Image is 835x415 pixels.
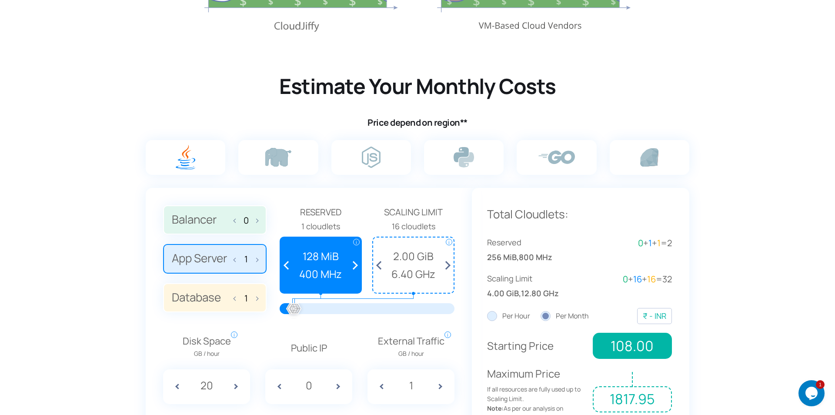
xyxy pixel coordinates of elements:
[648,237,652,249] span: 1
[144,117,691,128] h4: Price depend on region**
[487,236,580,249] span: Reserved
[662,273,672,285] span: 32
[633,273,642,285] span: 16
[798,380,826,406] iframe: chat widget
[580,236,672,250] div: + + =
[446,239,452,245] span: i
[638,237,643,249] span: 0
[378,334,444,359] span: External Traffic
[285,266,357,282] span: 400 MHz
[640,148,658,167] img: ruby
[372,205,454,219] span: Scaling Limit
[280,220,362,233] div: 1 cloudlets
[239,215,253,225] input: Balancer
[580,272,672,286] div: + + =
[377,248,449,264] span: 2.00 GiB
[163,205,267,235] label: Balancer
[487,251,517,264] span: 256 MiB
[183,349,231,358] span: GB / hour
[647,273,656,285] span: 16
[593,386,672,412] span: 1817.95
[667,237,672,249] span: 2
[444,331,451,338] span: i
[353,239,360,245] span: i
[454,147,474,167] img: python
[239,293,253,303] input: Database
[521,287,559,300] span: 12.80 GHz
[239,254,253,264] input: App Server
[487,287,519,300] span: 4.00 GiB
[541,311,589,322] label: Per Month
[183,334,231,359] span: Disk Space
[280,205,362,219] span: Reserved
[163,244,267,274] label: App Server
[378,349,444,358] span: GB / hour
[519,251,552,264] span: 800 MHz
[265,148,291,167] img: php
[362,147,381,168] img: node
[163,283,267,313] label: Database
[372,220,454,233] div: 16 cloudlets
[487,311,530,322] label: Per Hour
[231,331,237,338] span: i
[487,236,580,264] div: ,
[643,310,666,322] div: ₹ - INR
[144,73,691,100] h2: Estimate Your Monthly Costs
[487,272,580,300] div: ,
[487,338,586,354] p: Starting Price
[285,248,357,264] span: 128 MiB
[487,404,504,412] strong: Note:
[176,145,195,170] img: java
[377,266,449,282] span: 6.40 GHz
[593,333,672,359] span: 108.00
[487,272,580,285] span: Scaling Limit
[657,237,661,249] span: 1
[487,205,672,224] p: Total Cloudlets:
[623,273,628,285] span: 0
[265,341,352,356] p: Public IP
[538,151,575,164] img: go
